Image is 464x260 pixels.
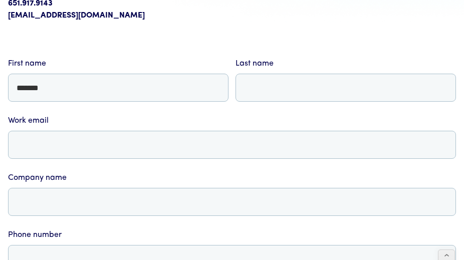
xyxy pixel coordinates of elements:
label: Last name [236,58,456,70]
label: Work email [8,115,456,127]
label: First name [8,58,228,70]
label: Company name [8,172,456,184]
label: Phone number [8,229,456,241]
a: [EMAIL_ADDRESS][DOMAIN_NAME] [8,10,145,22]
